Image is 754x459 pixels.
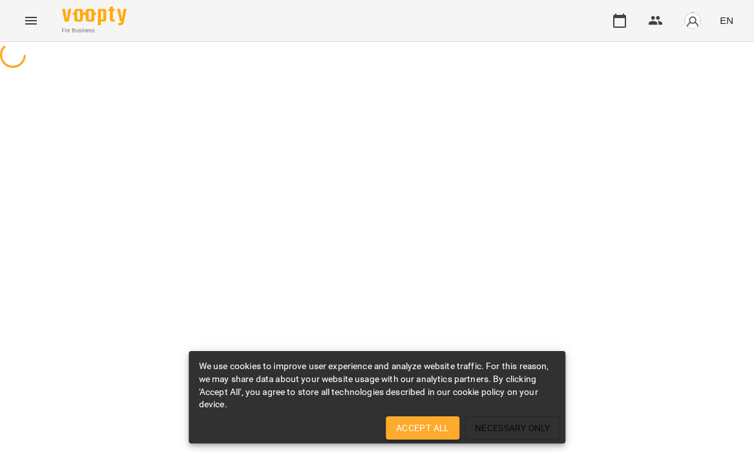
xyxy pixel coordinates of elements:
img: Voopty Logo [62,6,127,25]
span: EN [720,14,733,27]
button: Menu [16,5,47,36]
button: EN [715,8,738,32]
span: For Business [62,27,127,35]
img: avatar_s.png [684,12,702,30]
